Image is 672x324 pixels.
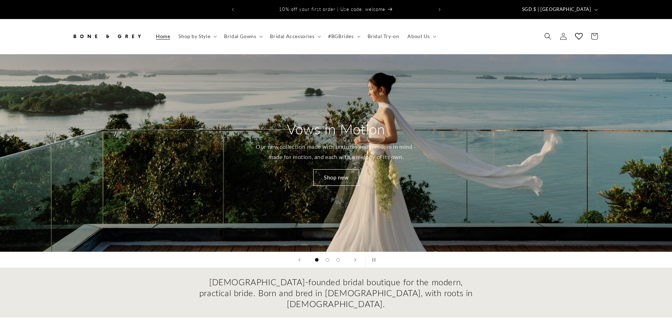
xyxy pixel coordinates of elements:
a: Bridal Try-on [363,29,404,44]
button: Next announcement [432,3,447,16]
span: Home [156,33,170,39]
span: Bridal Try-on [368,33,399,39]
button: Previous announcement [225,3,241,16]
span: Shop by Style [178,33,210,39]
summary: Search [540,29,556,44]
button: Pause slideshow [365,252,381,268]
button: Next slide [347,252,363,268]
a: Shop new [313,169,359,186]
h2: Vows in Motion [287,120,385,138]
h2: [DEMOGRAPHIC_DATA]-founded bridal boutique for the modern, practical bride. Born and bred in [DEM... [199,276,474,310]
summary: Bridal Gowns [220,29,266,44]
summary: #BGBrides [324,29,363,44]
button: Load slide 2 of 3 [322,255,333,265]
span: #BGBrides [328,33,353,39]
a: Bone and Grey Bridal [69,26,145,47]
button: SGD $ | [GEOGRAPHIC_DATA] [518,3,601,16]
span: 10% off your first order | Use code: welcome [279,6,385,12]
a: Home [152,29,174,44]
span: Bridal Accessories [270,33,314,39]
summary: Bridal Accessories [266,29,324,44]
button: Load slide 3 of 3 [333,255,343,265]
summary: Shop by Style [174,29,220,44]
button: Previous slide [292,252,307,268]
summary: About Us [403,29,439,44]
span: About Us [407,33,430,39]
p: Our new collection made with textures and freedom in mind - made for motion, and each with a melo... [252,142,420,162]
span: SGD $ | [GEOGRAPHIC_DATA] [522,6,591,13]
button: Load slide 1 of 3 [311,255,322,265]
span: Bridal Gowns [224,33,256,39]
img: Bone and Grey Bridal [72,29,142,44]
